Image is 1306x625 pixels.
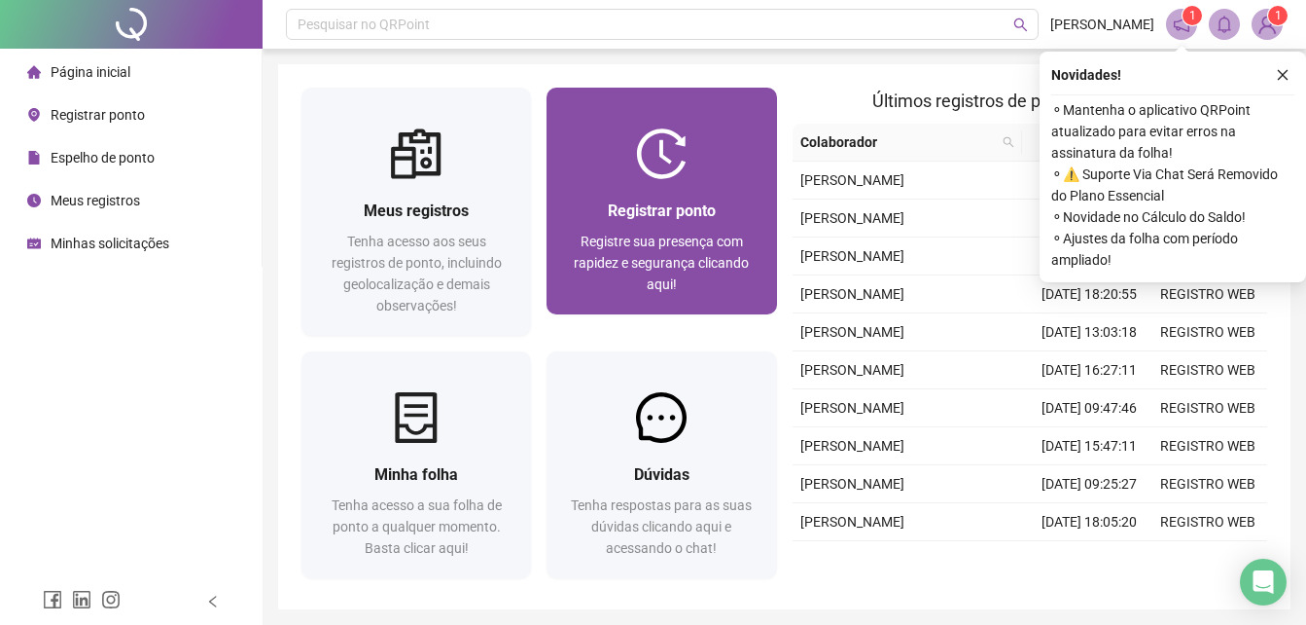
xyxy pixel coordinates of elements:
[1148,541,1267,579] td: REGISTRO WEB
[800,438,904,454] span: [PERSON_NAME]
[547,351,776,578] a: DúvidasTenha respostas para as suas dúvidas clicando aqui e acessando o chat!
[1173,16,1190,33] span: notification
[1030,351,1148,389] td: [DATE] 16:27:11
[1182,6,1202,25] sup: 1
[1030,131,1113,153] span: Data/Hora
[1148,427,1267,465] td: REGISTRO WEB
[51,193,140,208] span: Meus registros
[27,237,41,250] span: schedule
[364,202,469,220] span: Meus registros
[1050,14,1154,35] span: [PERSON_NAME]
[1148,389,1267,427] td: REGISTRO WEB
[1253,10,1282,39] img: 87777
[374,465,458,484] span: Minha folha
[1030,276,1148,313] td: [DATE] 18:20:55
[72,590,91,609] span: linkedin
[1051,206,1294,228] span: ⚬ Novidade no Cálculo do Saldo!
[571,497,752,556] span: Tenha respostas para as suas dúvidas clicando aqui e acessando o chat!
[1030,541,1148,579] td: [DATE] 12:17:48
[1013,18,1028,32] span: search
[800,210,904,226] span: [PERSON_NAME]
[1051,228,1294,271] span: ⚬ Ajustes da folha com período ampliado!
[1030,389,1148,427] td: [DATE] 09:47:46
[51,236,169,251] span: Minhas solicitações
[1148,351,1267,389] td: REGISTRO WEB
[547,88,776,314] a: Registrar pontoRegistre sua presença com rapidez e segurança clicando aqui!
[800,248,904,264] span: [PERSON_NAME]
[800,286,904,302] span: [PERSON_NAME]
[1022,124,1137,162] th: Data/Hora
[1276,68,1289,82] span: close
[800,400,904,416] span: [PERSON_NAME]
[1030,238,1148,276] td: [DATE] 09:52:06
[800,172,904,188] span: [PERSON_NAME]
[1051,64,1121,86] span: Novidades !
[1030,503,1148,541] td: [DATE] 18:05:20
[634,465,689,484] span: Dúvidas
[332,497,502,556] span: Tenha acesso a sua folha de ponto a qualquer momento. Basta clicar aqui!
[1148,276,1267,313] td: REGISTRO WEB
[43,590,62,609] span: facebook
[1003,136,1014,148] span: search
[1275,9,1282,22] span: 1
[1051,99,1294,164] span: ⚬ Mantenha o aplicativo QRPoint atualizado para evitar erros na assinatura da folha!
[1148,313,1267,351] td: REGISTRO WEB
[800,324,904,340] span: [PERSON_NAME]
[51,107,145,123] span: Registrar ponto
[27,65,41,79] span: home
[1240,559,1287,606] div: Open Intercom Messenger
[800,514,904,530] span: [PERSON_NAME]
[51,64,130,80] span: Página inicial
[1030,427,1148,465] td: [DATE] 15:47:11
[1030,162,1148,200] td: [DATE] 08:35:39
[800,362,904,378] span: [PERSON_NAME]
[1030,313,1148,351] td: [DATE] 13:03:18
[872,91,1186,111] span: Últimos registros de ponto sincronizados
[608,202,716,220] span: Registrar ponto
[1030,200,1148,238] td: [DATE] 16:00:02
[800,131,996,153] span: Colaborador
[27,151,41,165] span: file
[999,128,1018,157] span: search
[1148,465,1267,503] td: REGISTRO WEB
[1268,6,1288,25] sup: Atualize o seu contato no menu Meus Dados
[27,108,41,122] span: environment
[1030,465,1148,503] td: [DATE] 09:25:27
[301,88,531,336] a: Meus registrosTenha acesso aos seus registros de ponto, incluindo geolocalização e demais observa...
[1051,164,1294,206] span: ⚬ ⚠️ Suporte Via Chat Será Removido do Plano Essencial
[301,351,531,578] a: Minha folhaTenha acesso a sua folha de ponto a qualquer momento. Basta clicar aqui!
[800,476,904,492] span: [PERSON_NAME]
[1148,503,1267,541] td: REGISTRO WEB
[206,595,220,608] span: left
[27,194,41,207] span: clock-circle
[51,150,155,165] span: Espelho de ponto
[332,234,502,313] span: Tenha acesso aos seus registros de ponto, incluindo geolocalização e demais observações!
[1216,16,1233,33] span: bell
[1189,9,1196,22] span: 1
[101,590,121,609] span: instagram
[574,234,749,292] span: Registre sua presença com rapidez e segurança clicando aqui!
